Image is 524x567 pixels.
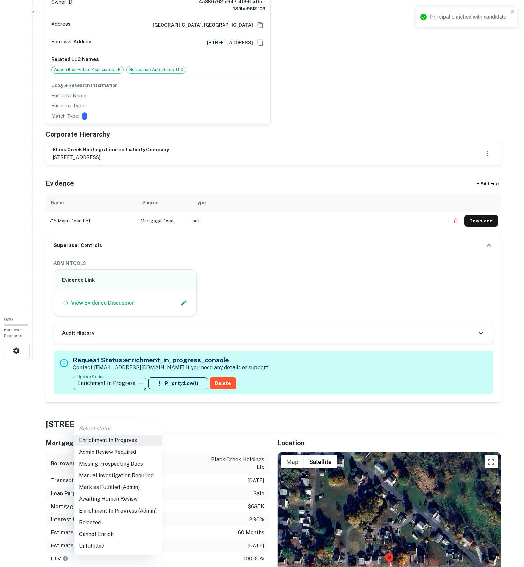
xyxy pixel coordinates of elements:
[491,515,524,546] iframe: Chat Widget
[510,9,515,15] button: close
[74,540,162,552] li: Unfulfilled
[74,435,162,446] li: Enrichment In Progress
[74,482,162,493] li: Mark as Fulfilled (Admin)
[74,505,162,517] li: Enrichment In Progress (Admin)
[74,517,162,529] li: Rejected
[74,446,162,458] li: Admin Review Required
[430,13,508,21] div: Principal enriched with candidate
[74,470,162,482] li: Manual Investigation Required
[74,529,162,540] li: Cannot Enrich
[74,458,162,470] li: Missing Prospecting Docs
[74,493,162,505] li: Awaiting Human Review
